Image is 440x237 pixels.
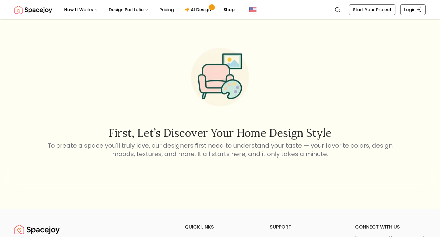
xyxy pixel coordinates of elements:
[219,4,240,16] a: Shop
[14,223,60,235] img: Spacejoy Logo
[14,223,60,235] a: Spacejoy
[14,4,52,16] img: Spacejoy Logo
[355,223,426,231] h6: connect with us
[104,4,153,16] button: Design Portfolio
[59,4,240,16] nav: Main
[180,4,218,16] a: AI Design
[46,127,394,139] h2: First, let’s discover your home design style
[155,4,179,16] a: Pricing
[59,4,103,16] button: How It Works
[14,4,52,16] a: Spacejoy
[185,223,255,231] h6: quick links
[181,38,259,116] img: Start Style Quiz Illustration
[270,223,340,231] h6: support
[400,4,426,15] a: Login
[349,4,395,15] a: Start Your Project
[46,141,394,158] p: To create a space you'll truly love, our designers first need to understand your taste — your fav...
[249,6,256,13] img: United States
